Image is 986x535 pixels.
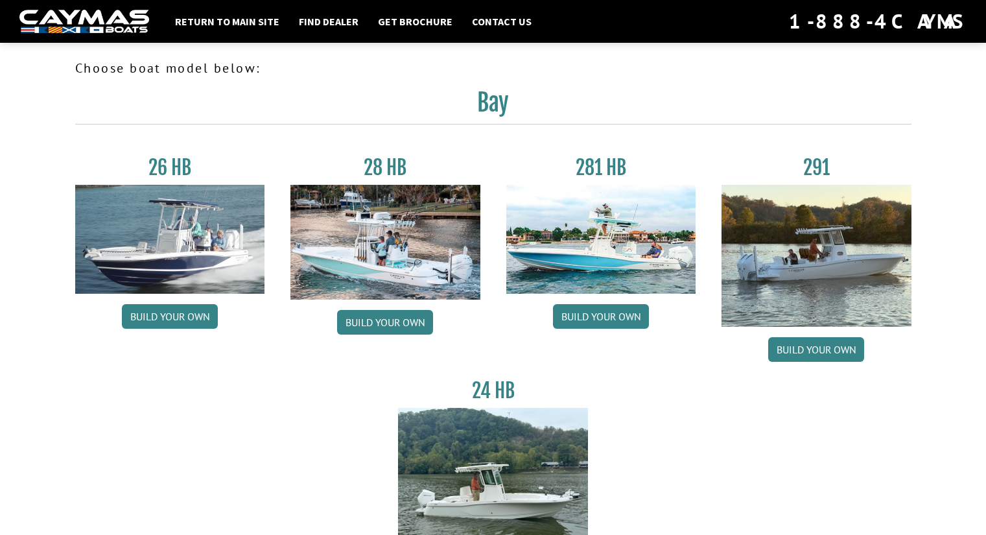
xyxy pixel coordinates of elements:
[122,304,218,329] a: Build your own
[292,13,365,30] a: Find Dealer
[768,337,864,362] a: Build your own
[371,13,459,30] a: Get Brochure
[75,88,911,125] h2: Bay
[169,13,286,30] a: Return to main site
[789,7,967,36] div: 1-888-4CAYMAS
[75,58,911,78] p: Choose boat model below:
[506,185,696,294] img: 28-hb-twin.jpg
[290,185,480,300] img: 28_hb_thumbnail_for_caymas_connect.jpg
[75,156,265,180] h3: 26 HB
[19,10,149,34] img: white-logo-c9c8dbefe5ff5ceceb0f0178aa75bf4bb51f6bca0971e226c86eb53dfe498488.png
[722,185,911,327] img: 291_Thumbnail.jpg
[506,156,696,180] h3: 281 HB
[722,156,911,180] h3: 291
[290,156,480,180] h3: 28 HB
[398,379,588,403] h3: 24 HB
[75,185,265,294] img: 26_new_photo_resized.jpg
[553,304,649,329] a: Build your own
[337,310,433,335] a: Build your own
[465,13,538,30] a: Contact Us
